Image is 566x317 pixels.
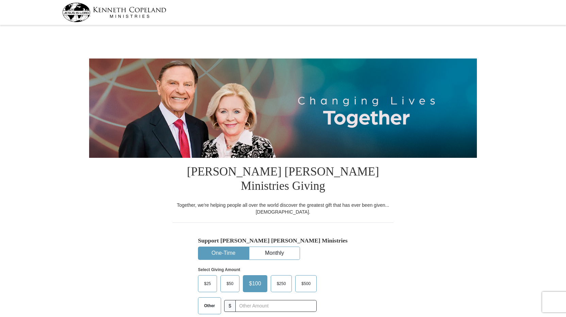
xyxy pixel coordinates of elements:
[201,279,214,289] span: $25
[224,300,236,312] span: $
[198,237,368,244] h5: Support [PERSON_NAME] [PERSON_NAME] Ministries
[246,279,265,289] span: $100
[273,279,289,289] span: $250
[249,247,300,260] button: Monthly
[198,247,249,260] button: One-Time
[62,3,166,22] img: kcm-header-logo.svg
[201,301,218,311] span: Other
[298,279,314,289] span: $500
[223,279,237,289] span: $50
[235,300,317,312] input: Other Amount
[198,267,240,272] strong: Select Giving Amount
[172,202,394,215] div: Together, we're helping people all over the world discover the greatest gift that has ever been g...
[172,158,394,202] h1: [PERSON_NAME] [PERSON_NAME] Ministries Giving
